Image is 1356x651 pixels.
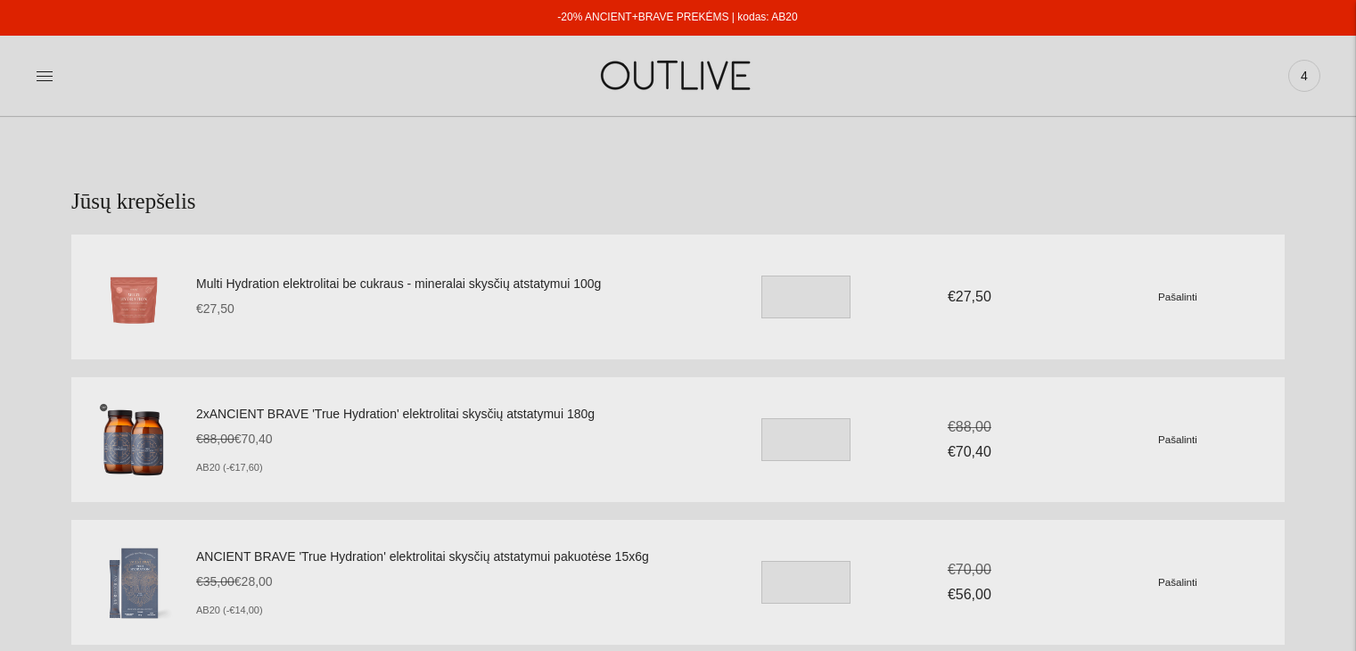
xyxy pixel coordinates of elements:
[948,419,991,434] s: €88,00
[761,561,851,604] input: Translation missing: en.cart.general.item_quantity
[880,284,1058,309] div: €27,50
[71,187,1285,217] h1: Jūsų krepšelis
[1158,291,1197,302] small: Pašalinti
[557,11,797,23] a: -20% ANCIENT+BRAVE PREKĖMS | kodas: AB20
[89,252,178,342] img: Multi Hydration elektrolitai be cukraus - mineralai skysčių atstatymui 100g
[196,604,714,617] li: AB20 (-€14,00)
[196,547,714,568] a: ANCIENT BRAVE 'True Hydration' elektrolitai skysčių atstatymui pakuotėse 15x6g
[196,461,714,474] li: AB20 (-€17,60)
[1158,432,1197,446] a: Pašalinti
[1158,576,1197,588] small: Pašalinti
[196,299,714,320] div: €27,50
[880,557,1058,606] div: €56,00
[566,45,789,106] img: OUTLIVE
[89,395,178,484] img: 2xANCIENT BRAVE 'True Hydration' elektrolitai skysčių atstatymui 180g
[196,572,714,617] div: €28,00
[1158,574,1197,589] a: Pašalinti
[880,415,1058,464] div: €70,40
[196,404,714,425] a: 2xANCIENT BRAVE 'True Hydration' elektrolitai skysčių atstatymui 180g
[196,574,234,589] s: €35,00
[196,274,714,295] a: Multi Hydration elektrolitai be cukraus - mineralai skysčių atstatymui 100g
[1158,289,1197,303] a: Pašalinti
[1158,433,1197,445] small: Pašalinti
[761,418,851,461] input: Translation missing: en.cart.general.item_quantity
[1292,63,1317,88] span: 4
[761,276,851,318] input: Translation missing: en.cart.general.item_quantity
[196,432,234,446] s: €88,00
[948,562,991,577] s: €70,00
[89,538,178,627] img: ANCIENT BRAVE 'True Hydration' elektrolitai skysčių atstatymui pakuotėse 15x6g
[196,429,714,474] div: €70,40
[1288,56,1320,95] a: 4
